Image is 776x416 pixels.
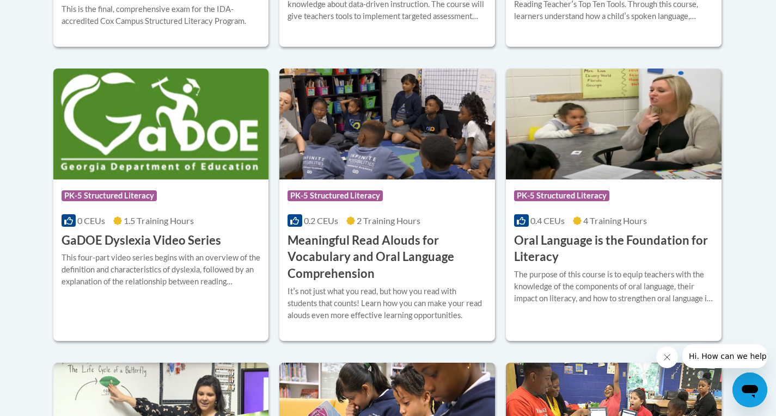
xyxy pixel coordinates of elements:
[682,344,767,368] iframe: Message from company
[124,215,194,226] span: 1.5 Training Hours
[732,372,767,407] iframe: Button to launch messaging window
[530,215,565,226] span: 0.4 CEUs
[53,69,269,179] img: Course Logo
[357,215,420,226] span: 2 Training Hours
[7,8,88,16] span: Hi. How can we help?
[288,190,383,201] span: PK-5 Structured Literacy
[656,346,678,368] iframe: Close message
[53,69,269,341] a: Course LogoPK-5 Structured Literacy0 CEUs1.5 Training Hours GaDOE Dyslexia Video SeriesThis four-...
[506,69,722,341] a: Course LogoPK-5 Structured Literacy0.4 CEUs4 Training Hours Oral Language is the Foundation for L...
[514,232,713,266] h3: Oral Language is the Foundation for Literacy
[279,69,495,341] a: Course LogoPK-5 Structured Literacy0.2 CEUs2 Training Hours Meaningful Read Alouds for Vocabulary...
[288,285,487,321] div: Itʹs not just what you read, but how you read with students that counts! Learn how you can make y...
[279,69,495,179] img: Course Logo
[304,215,338,226] span: 0.2 CEUs
[514,269,713,305] div: The purpose of this course is to equip teachers with the knowledge of the components of oral lang...
[514,190,609,201] span: PK-5 Structured Literacy
[62,3,261,27] div: This is the final, comprehensive exam for the IDA-accredited Cox Campus Structured Literacy Program.
[62,190,157,201] span: PK-5 Structured Literacy
[506,69,722,179] img: Course Logo
[62,232,221,249] h3: GaDOE Dyslexia Video Series
[77,215,105,226] span: 0 CEUs
[288,232,487,282] h3: Meaningful Read Alouds for Vocabulary and Oral Language Comprehension
[62,252,261,288] div: This four-part video series begins with an overview of the definition and characteristics of dysl...
[583,215,647,226] span: 4 Training Hours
